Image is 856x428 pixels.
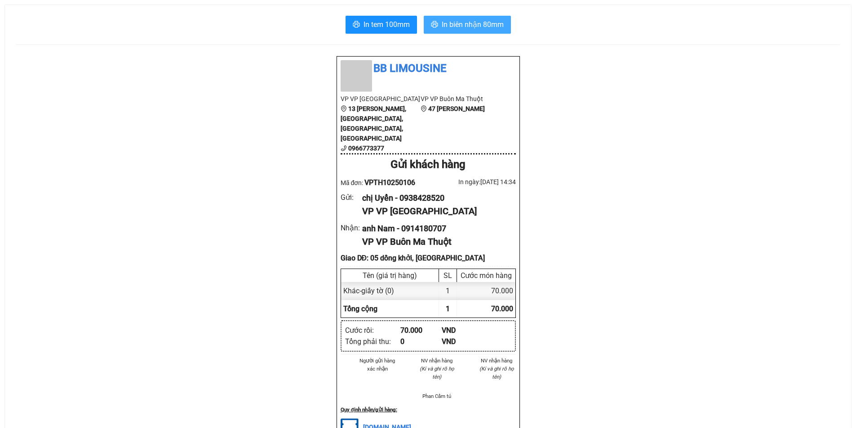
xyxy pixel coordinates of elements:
li: NV nhận hàng [418,357,456,365]
i: (Kí và ghi rõ họ tên) [479,366,514,380]
div: 1 [439,282,457,300]
span: 1 [446,304,450,313]
span: In biên nhận 80mm [442,19,504,30]
li: VP VP Buôn Ma Thuột [421,94,501,104]
button: printerIn biên nhận 80mm [424,16,511,34]
div: Mã đơn: [341,177,428,188]
li: Người gửi hàng xác nhận [359,357,397,373]
li: BB Limousine [341,60,516,77]
div: Tên (giá trị hàng) [343,271,436,280]
div: Cước rồi : [345,325,400,336]
span: environment [341,106,347,112]
i: (Kí và ghi rõ họ tên) [420,366,454,380]
div: Tổng phải thu : [345,336,400,347]
div: VND [442,325,483,336]
span: 70.000 [491,304,513,313]
span: In tem 100mm [364,19,410,30]
div: anh Nam - 0914180707 [362,222,508,235]
div: chị Uyển - 0938428520 [362,192,508,204]
div: 0 [400,336,442,347]
button: printerIn tem 100mm [346,16,417,34]
div: VP VP Buôn Ma Thuột [362,235,508,249]
div: Gửi : [341,192,363,203]
div: Gửi khách hàng [341,156,516,173]
span: printer [353,21,360,29]
span: printer [431,21,438,29]
li: Phan Cẩm tú [418,392,456,400]
div: Quy định nhận/gửi hàng : [341,406,516,414]
span: VPTH10250106 [364,178,415,187]
div: Giao DĐ: 05 dồng khởi, [GEOGRAPHIC_DATA] [341,252,516,264]
span: phone [341,145,347,151]
div: Cước món hàng [459,271,513,280]
div: In ngày: [DATE] 14:34 [428,177,516,187]
div: 70.000 [457,282,515,300]
li: VP VP [GEOGRAPHIC_DATA] [341,94,421,104]
b: 0966773377 [348,145,384,152]
b: 13 [PERSON_NAME], [GEOGRAPHIC_DATA], [GEOGRAPHIC_DATA], [GEOGRAPHIC_DATA] [341,105,406,142]
b: 47 [PERSON_NAME] [428,105,485,112]
div: Nhận : [341,222,363,234]
span: Khác - giấy tờ (0) [343,287,394,295]
div: VP VP [GEOGRAPHIC_DATA] [362,204,508,218]
div: 70.000 [400,325,442,336]
li: NV nhận hàng [478,357,516,365]
span: Tổng cộng [343,304,377,313]
span: environment [421,106,427,112]
div: VND [442,336,483,347]
div: SL [441,271,454,280]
